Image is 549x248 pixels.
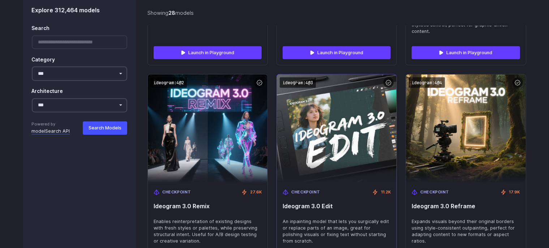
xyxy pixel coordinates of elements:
strong: 28 [168,10,175,16]
a: Launch in Playground [283,46,391,59]
span: Checkpoint [291,189,320,196]
span: Enables reinterpretation of existing designs with fresh styles or palettes, while preserving stru... [154,218,262,244]
label: Category [32,56,55,64]
span: Expands visuals beyond their original borders using style-consistent outpainting, perfect for ada... [412,218,520,244]
span: Ideogram 3.0 Remix [154,203,262,210]
img: Ideogram 3.0 Remix [148,74,267,183]
img: Ideogram 3.0 Edit [271,69,403,189]
span: Powered by [32,121,70,128]
a: Launch in Playground [154,46,262,59]
label: Architecture [32,87,63,95]
label: Search [32,25,50,33]
span: 27.6K [250,189,262,196]
span: 17.9K [509,189,520,196]
div: Explore 312,464 models [32,6,128,15]
code: ideogram:4@4 [409,77,445,88]
span: Ideogram 3.0 Edit [283,203,391,210]
span: Checkpoint [420,189,449,196]
img: Ideogram 3.0 Reframe [406,74,526,183]
select: Category [32,67,128,81]
a: Launch in Playground [412,46,520,59]
span: An inpainting model that lets you surgically edit or replace parts of an image, great for polishi... [283,218,391,244]
select: Architecture [32,98,128,112]
a: modelSearch API [32,128,70,135]
div: Showing models [147,9,194,17]
code: ideogram:4@2 [151,77,187,88]
span: Checkpoint [162,189,191,196]
button: Search Models [83,121,127,134]
code: ideogram:4@3 [280,77,316,88]
span: Ideogram 3.0 Reframe [412,203,520,210]
span: 11.2K [381,189,391,196]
